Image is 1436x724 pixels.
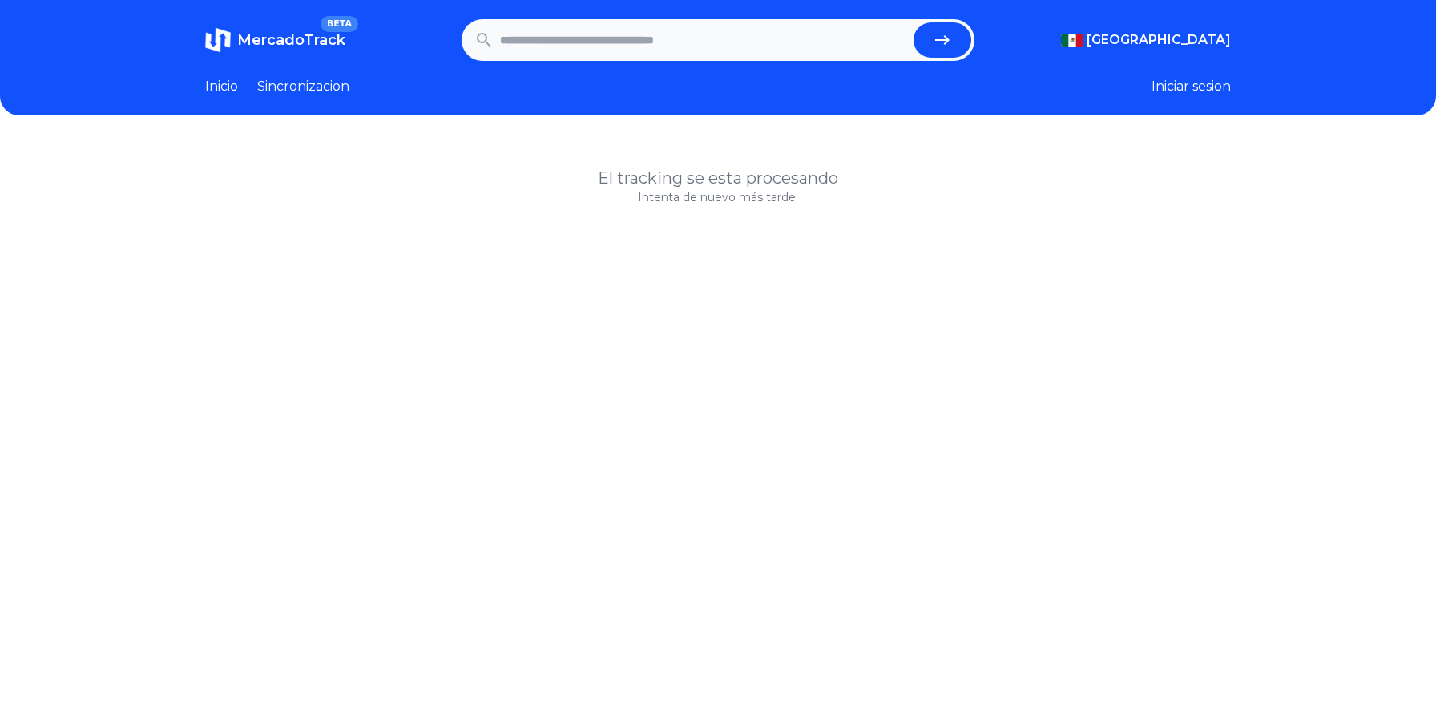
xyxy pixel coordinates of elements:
[321,16,358,32] span: BETA
[257,77,349,96] a: Sincronizacion
[237,31,345,49] span: MercadoTrack
[1152,77,1231,96] button: Iniciar sesion
[205,27,231,53] img: MercadoTrack
[205,77,238,96] a: Inicio
[205,167,1231,189] h1: El tracking se esta procesando
[205,189,1231,205] p: Intenta de nuevo más tarde.
[1087,30,1231,50] span: [GEOGRAPHIC_DATA]
[1061,34,1083,47] img: Mexico
[205,27,345,53] a: MercadoTrackBETA
[1061,30,1231,50] button: [GEOGRAPHIC_DATA]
